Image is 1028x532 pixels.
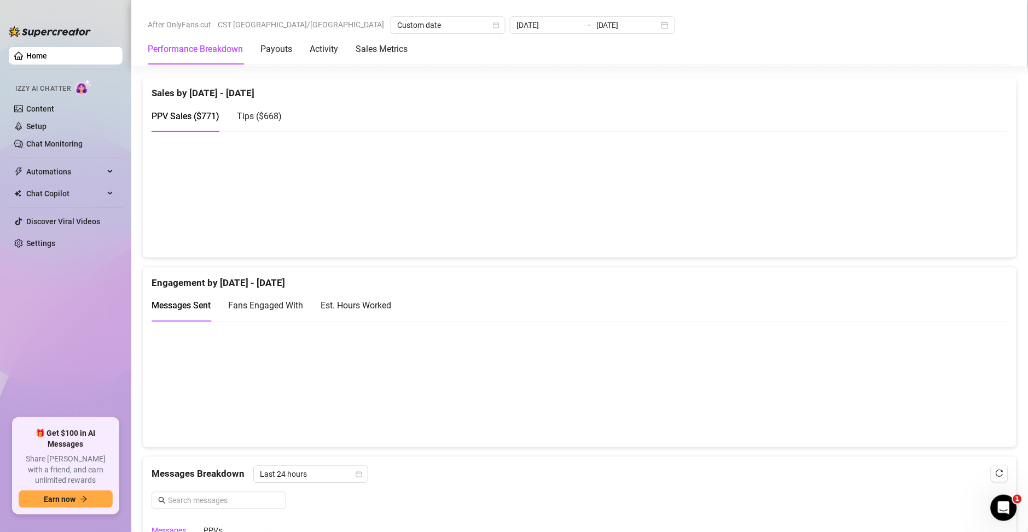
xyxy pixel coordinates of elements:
[583,21,592,30] span: swap-right
[26,139,83,148] a: Chat Monitoring
[26,51,47,60] a: Home
[26,122,47,131] a: Setup
[237,112,282,122] span: Tips ( $668 )
[310,43,338,56] div: Activity
[260,43,292,56] div: Payouts
[44,495,75,504] span: Earn now
[583,21,592,30] span: to
[19,454,113,486] span: Share [PERSON_NAME] with a friend, and earn unlimited rewards
[9,26,91,37] img: logo-BBDzfeDw.svg
[26,185,104,202] span: Chat Copilot
[218,16,384,33] span: CST [GEOGRAPHIC_DATA]/[GEOGRAPHIC_DATA]
[152,466,1008,483] div: Messages Breakdown
[158,497,166,505] span: search
[493,22,500,28] span: calendar
[26,104,54,113] a: Content
[26,217,100,226] a: Discover Viral Videos
[14,190,21,197] img: Chat Copilot
[996,470,1003,477] span: reload
[152,301,211,311] span: Messages Sent
[596,19,659,31] input: End date
[321,299,391,313] div: Est. Hours Worked
[15,84,71,94] span: Izzy AI Chatter
[152,112,219,122] span: PPV Sales ( $771 )
[19,490,113,508] button: Earn nowarrow-right
[14,167,23,176] span: thunderbolt
[991,495,1017,521] iframe: Intercom live chat
[260,466,362,483] span: Last 24 hours
[228,301,303,311] span: Fans Engaged With
[75,79,92,95] img: AI Chatter
[148,43,243,56] div: Performance Breakdown
[19,428,113,449] span: 🎁 Get $100 in AI Messages
[148,16,211,33] span: After OnlyFans cut
[516,19,579,31] input: Start date
[26,163,104,180] span: Automations
[152,78,1008,101] div: Sales by [DATE] - [DATE]
[26,239,55,248] a: Settings
[397,17,499,33] span: Custom date
[356,471,362,478] span: calendar
[1013,495,1022,504] span: 1
[152,267,1008,291] div: Engagement by [DATE] - [DATE]
[168,495,280,507] input: Search messages
[356,43,408,56] div: Sales Metrics
[80,495,88,503] span: arrow-right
